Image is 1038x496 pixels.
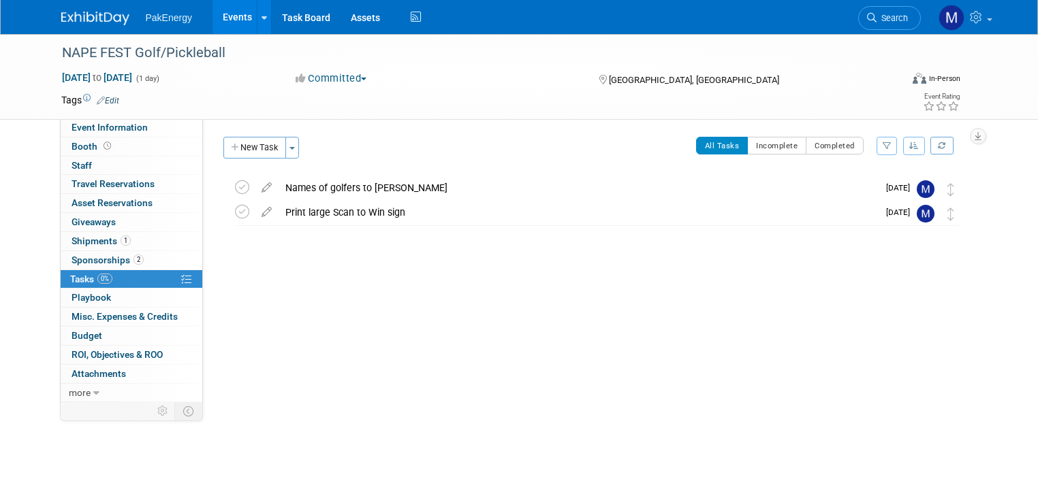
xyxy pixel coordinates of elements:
[61,384,202,402] a: more
[928,73,960,84] div: In-Person
[72,160,92,171] span: Staff
[91,72,104,83] span: to
[877,13,908,23] span: Search
[97,274,112,284] span: 0%
[291,71,372,86] button: Committed
[939,5,964,31] img: Mary Walker
[255,206,279,218] a: edit
[61,137,202,156] a: Booth
[913,73,926,84] img: Format-Inperson.png
[747,137,806,154] button: Incomplete
[61,270,202,288] a: Tasks0%
[61,251,202,269] a: Sponsorships2
[72,292,111,303] span: Playbook
[858,6,921,30] a: Search
[917,205,934,222] img: Mary Walker
[61,156,202,175] a: Staff
[61,118,202,137] a: Event Information
[72,178,155,189] span: Travel Reservations
[806,137,864,154] button: Completed
[146,12,192,23] span: PakEnergy
[923,93,960,100] div: Event Rating
[917,180,934,198] img: Mary Walker
[61,327,202,345] a: Budget
[72,254,144,265] span: Sponsorships
[97,96,119,105] a: Edit
[61,288,202,307] a: Playbook
[828,71,960,91] div: Event Format
[61,213,202,231] a: Giveaways
[72,216,116,227] span: Giveaways
[279,201,878,224] div: Print large Scan to Win sign
[151,402,175,420] td: Personalize Event Tab Strip
[61,194,202,212] a: Asset Reservations
[57,41,884,65] div: NAPE FEST Golf/Pickleball
[121,235,131,246] span: 1
[930,137,954,154] a: Refresh
[69,387,91,398] span: more
[72,368,126,379] span: Attachments
[72,122,148,133] span: Event Information
[61,308,202,326] a: Misc. Expenses & Credits
[72,311,178,322] span: Misc. Expenses & Credits
[70,274,112,284] span: Tasks
[255,182,279,194] a: edit
[101,141,114,151] span: Booth not reserved yet
[223,137,286,159] button: New Task
[696,137,749,154] button: All Tasks
[72,141,114,152] span: Booth
[609,75,779,85] span: [GEOGRAPHIC_DATA], [GEOGRAPHIC_DATA]
[72,197,153,208] span: Asset Reservations
[72,235,131,246] span: Shipments
[947,183,954,196] i: Move task
[133,254,144,265] span: 2
[61,175,202,193] a: Travel Reservations
[174,402,202,420] td: Toggle Event Tabs
[135,74,159,83] span: (1 day)
[947,208,954,220] i: Move task
[61,12,129,25] img: ExhibitDay
[61,232,202,250] a: Shipments1
[279,176,878,199] div: Names of golfers to [PERSON_NAME]
[72,349,163,360] span: ROI, Objectives & ROO
[886,208,917,217] span: [DATE]
[61,93,119,107] td: Tags
[886,183,917,193] span: [DATE]
[61,71,133,84] span: [DATE] [DATE]
[61,365,202,383] a: Attachments
[72,330,102,341] span: Budget
[61,346,202,364] a: ROI, Objectives & ROO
